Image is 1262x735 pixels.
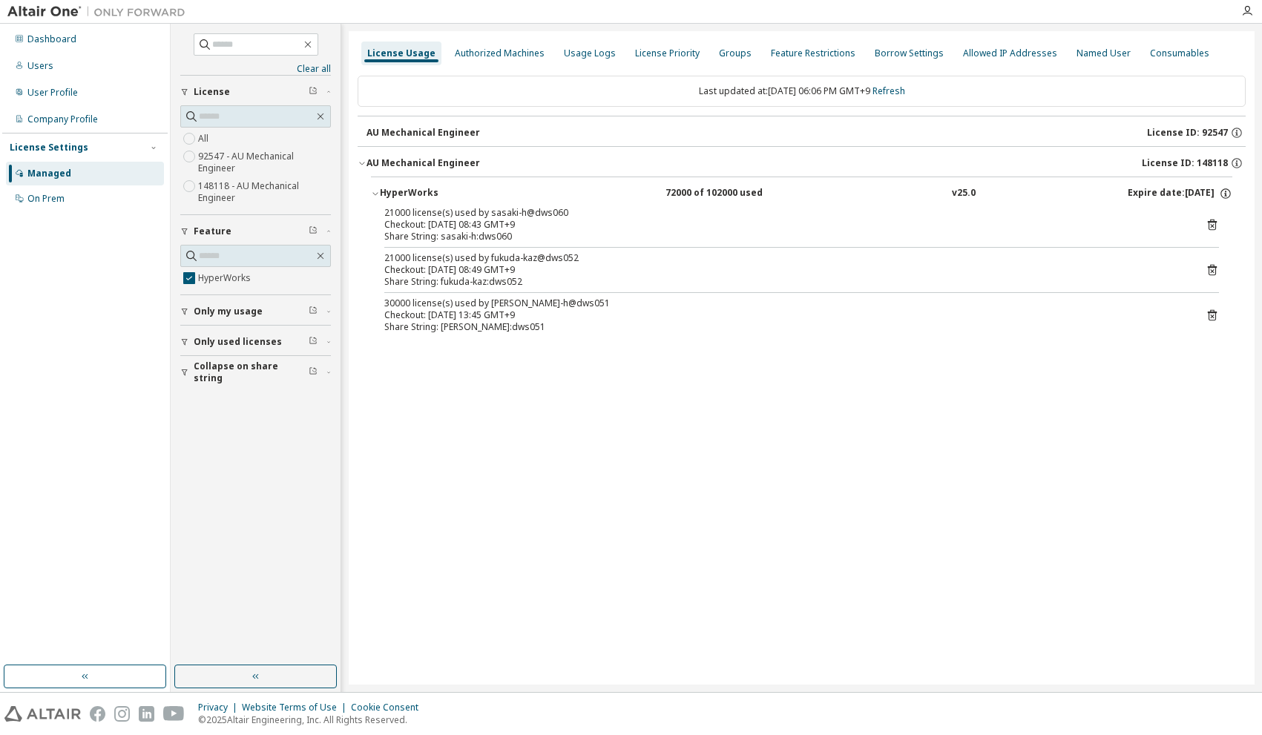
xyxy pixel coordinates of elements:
[7,4,193,19] img: Altair One
[180,295,331,328] button: Only my usage
[384,309,1183,321] div: Checkout: [DATE] 13:45 GMT+9
[198,130,211,148] label: All
[367,157,480,169] div: AU Mechanical Engineer
[358,147,1246,179] button: AU Mechanical EngineerLicense ID: 148118
[384,252,1183,264] div: 21000 license(s) used by fukuda-kaz@dws052
[194,225,231,237] span: Feature
[952,187,976,200] div: v25.0
[194,306,263,317] span: Only my usage
[198,713,427,726] p: © 2025 Altair Engineering, Inc. All Rights Reserved.
[1150,47,1209,59] div: Consumables
[194,336,282,348] span: Only used licenses
[309,336,318,348] span: Clear filter
[27,87,78,99] div: User Profile
[114,706,130,722] img: instagram.svg
[384,321,1183,333] div: Share String: [PERSON_NAME]:dws051
[180,63,331,75] a: Clear all
[384,231,1183,243] div: Share String: sasaki-h:dws060
[27,168,71,179] div: Managed
[1147,127,1228,139] span: License ID: 92547
[1142,157,1228,169] span: License ID: 148118
[194,86,230,98] span: License
[384,219,1183,231] div: Checkout: [DATE] 08:43 GMT+9
[635,47,700,59] div: License Priority
[180,326,331,358] button: Only used licenses
[367,47,436,59] div: License Usage
[242,702,351,713] div: Website Terms of Use
[139,706,154,722] img: linkedin.svg
[10,142,88,154] div: License Settings
[27,113,98,125] div: Company Profile
[963,47,1057,59] div: Allowed IP Addresses
[309,86,318,98] span: Clear filter
[371,177,1232,210] button: HyperWorks72000 of 102000 usedv25.0Expire date:[DATE]
[719,47,752,59] div: Groups
[198,269,254,287] label: HyperWorks
[358,76,1246,107] div: Last updated at: [DATE] 06:06 PM GMT+9
[180,76,331,108] button: License
[163,706,185,722] img: youtube.svg
[27,33,76,45] div: Dashboard
[194,360,309,384] span: Collapse on share string
[367,116,1246,149] button: AU Mechanical EngineerLicense ID: 92547
[351,702,427,713] div: Cookie Consent
[872,85,905,97] a: Refresh
[380,187,513,200] div: HyperWorks
[309,366,318,378] span: Clear filter
[875,47,944,59] div: Borrow Settings
[198,177,331,207] label: 148118 - AU Mechanical Engineer
[384,264,1183,276] div: Checkout: [DATE] 08:49 GMT+9
[198,702,242,713] div: Privacy
[367,127,480,139] div: AU Mechanical Engineer
[180,215,331,248] button: Feature
[90,706,105,722] img: facebook.svg
[455,47,545,59] div: Authorized Machines
[564,47,616,59] div: Usage Logs
[384,276,1183,288] div: Share String: fukuda-kaz:dws052
[309,225,318,237] span: Clear filter
[771,47,855,59] div: Feature Restrictions
[665,187,799,200] div: 72000 of 102000 used
[309,306,318,317] span: Clear filter
[180,356,331,389] button: Collapse on share string
[1077,47,1131,59] div: Named User
[384,297,1183,309] div: 30000 license(s) used by [PERSON_NAME]-h@dws051
[384,207,1183,219] div: 21000 license(s) used by sasaki-h@dws060
[27,193,65,205] div: On Prem
[1128,187,1232,200] div: Expire date: [DATE]
[4,706,81,722] img: altair_logo.svg
[27,60,53,72] div: Users
[198,148,331,177] label: 92547 - AU Mechanical Engineer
